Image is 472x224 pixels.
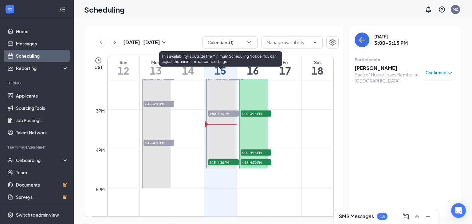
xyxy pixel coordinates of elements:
[202,36,258,48] button: Calendars (1)ChevronDown
[84,4,125,15] h1: Scheduling
[140,65,172,76] h1: 13
[144,77,174,83] span: 2:00-2:15 PM
[7,80,67,86] div: Hiring
[402,213,410,220] svg: ComposeMessage
[108,65,140,76] h1: 12
[95,147,106,153] div: 4pm
[358,36,366,44] svg: ArrowLeft
[208,159,239,165] span: 4:15-4:30 PM
[108,56,140,79] a: October 12, 2025
[16,37,69,50] a: Messages
[16,50,69,62] a: Scheduling
[269,56,301,79] a: October 17, 2025
[7,145,67,150] div: Team Management
[326,36,339,48] button: Settings
[112,39,118,46] svg: ChevronRight
[355,71,419,84] div: Back of House Team Member at [GEOGRAPHIC_DATA]
[355,56,455,63] div: Participants
[208,110,239,117] span: 3:00-3:15 PM
[16,191,69,203] a: SurveysCrown
[159,51,282,67] div: This availability is outside the Minimum Scheduling Notice. You can adjust the minimum notice in ...
[246,39,252,45] svg: ChevronDown
[269,59,301,65] div: Fri
[7,212,14,218] svg: Settings
[7,157,14,163] svg: UserCheck
[204,65,236,76] h1: 15
[438,6,446,13] svg: QuestionInfo
[98,39,104,46] svg: ChevronLeft
[95,186,106,193] div: 5pm
[144,101,174,107] span: 2:45-3:00 PM
[95,107,106,114] div: 3pm
[16,126,69,139] a: Talent Network
[241,149,271,156] span: 4:00-4:15 PM
[94,64,103,70] span: CST
[301,59,333,65] div: Sat
[423,211,433,221] button: Minimize
[269,65,301,76] h1: 17
[401,211,411,221] button: ComposeMessage
[453,7,458,12] div: MD
[237,65,269,76] h1: 16
[16,25,69,37] a: Home
[374,40,408,46] h3: 3:00-3:15 PM
[241,159,271,165] span: 4:15-4:30 PM
[16,114,69,126] a: Job Postings
[16,179,69,191] a: DocumentsCrown
[355,65,419,71] h3: [PERSON_NAME]
[426,70,446,76] span: Confirmed
[96,38,105,47] button: ChevronLeft
[144,140,174,146] span: 3:45-4:00 PM
[108,59,140,65] div: Sun
[16,90,69,102] a: Applicants
[140,56,172,79] a: October 13, 2025
[413,213,421,220] svg: ChevronUp
[110,38,120,47] button: ChevronRight
[16,102,69,114] a: Sourcing Tools
[160,39,167,46] svg: SmallChevronDown
[140,59,172,65] div: Mon
[16,157,63,163] div: Onboarding
[339,213,374,220] h3: SMS Messages
[16,212,59,218] div: Switch to admin view
[7,65,14,71] svg: Analysis
[7,6,13,12] svg: WorkstreamLogo
[301,65,333,76] h1: 18
[355,33,369,47] button: back-button
[16,166,69,179] a: Team
[448,71,452,75] span: down
[208,77,239,83] span: 2:00-2:15 PM
[412,211,422,221] button: ChevronUp
[425,6,432,13] svg: Notifications
[241,110,271,117] span: 3:00-3:15 PM
[95,57,102,64] svg: Clock
[313,40,317,45] svg: ChevronDown
[424,213,432,220] svg: Minimize
[374,33,408,40] div: [DATE]
[380,214,385,219] div: 13
[16,65,69,71] div: Reporting
[329,39,336,46] svg: Settings
[172,65,204,76] h1: 14
[301,56,333,79] a: October 18, 2025
[123,39,160,46] h3: [DATE] - [DATE]
[59,6,65,13] svg: Collapse
[266,39,310,46] input: Manage availability
[451,203,466,218] div: Open Intercom Messenger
